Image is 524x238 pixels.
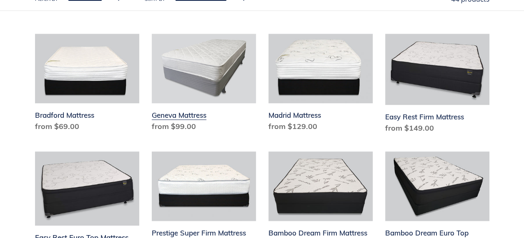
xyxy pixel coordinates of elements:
a: Geneva Mattress [152,34,256,135]
a: Easy Rest Firm Mattress [385,34,489,137]
a: Madrid Mattress [268,34,373,135]
a: Bradford Mattress [35,34,139,135]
